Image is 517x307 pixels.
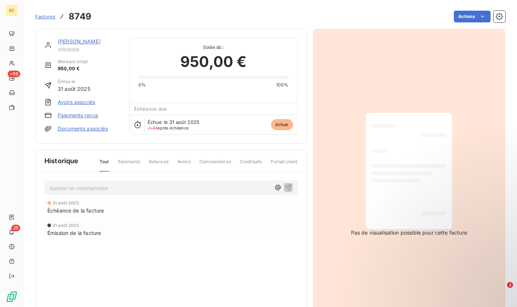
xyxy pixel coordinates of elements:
[180,51,246,73] span: 950,00 €
[58,58,88,65] span: Montant initial
[199,158,231,171] span: Commentaires
[58,78,90,85] span: Émise le
[454,11,491,22] button: Actions
[58,65,88,72] span: 950,00 €
[177,158,191,171] span: Avoirs
[69,10,91,23] h3: 8749
[271,119,293,130] span: échue
[271,158,297,171] span: Portail client
[134,106,167,112] span: Échéance due
[53,223,79,228] span: 31 août 2025
[8,71,20,77] span: +99
[53,201,79,205] span: 31 août 2025
[351,229,467,236] span: Pas de visualisation possible pour cette facture
[35,13,55,20] a: Factures
[240,158,262,171] span: Creditsafe
[58,112,98,119] a: Paiements reçus
[58,125,108,132] a: Documents associés
[58,38,101,44] a: [PERSON_NAME]
[149,158,169,171] span: Relances
[138,82,146,88] span: 0%
[58,99,95,106] a: Avoirs associés
[47,207,104,214] span: Échéance de la facture
[6,291,18,303] img: Logo LeanPay
[118,158,140,171] span: Paiements
[47,229,101,237] span: Émission de la facture
[148,125,158,131] span: J+44
[138,44,289,51] span: Solde dû :
[6,4,18,16] div: SC
[507,282,513,288] span: 2
[58,47,120,53] span: 41106009
[44,156,79,166] span: Historique
[100,158,109,172] span: Tout
[35,14,55,19] span: Factures
[148,119,199,125] span: Échue le 31 août 2025
[370,236,517,287] iframe: Intercom notifications message
[148,126,189,130] span: après échéance
[11,225,20,231] span: 25
[492,282,510,300] iframe: Intercom live chat
[58,85,90,93] span: 31 août 2025
[276,82,289,88] span: 100%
